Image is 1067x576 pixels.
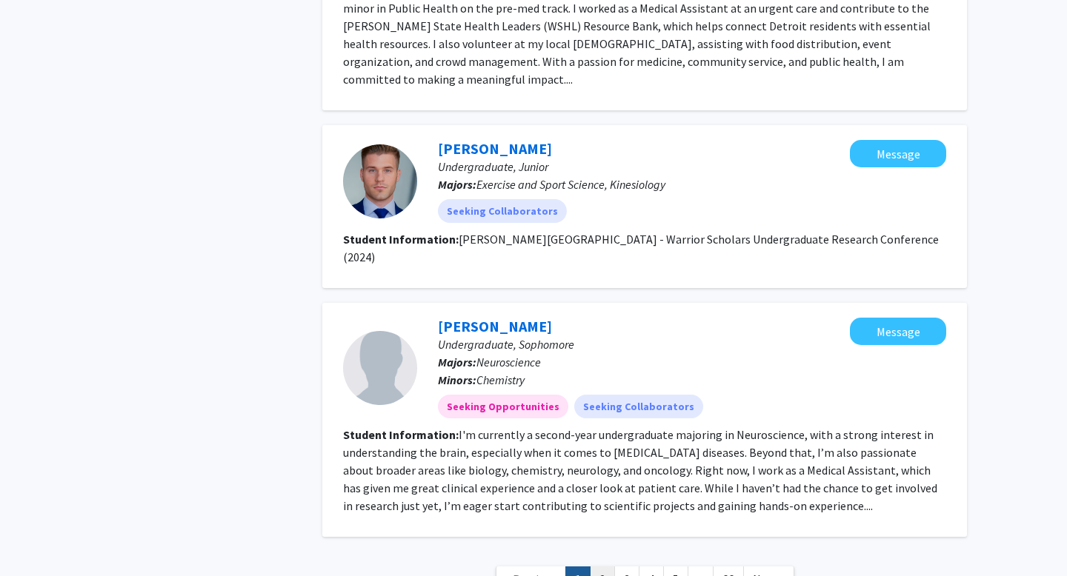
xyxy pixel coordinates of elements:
[438,372,476,387] b: Minors:
[438,317,552,335] a: [PERSON_NAME]
[438,139,552,158] a: [PERSON_NAME]
[850,318,946,345] button: Message Asaroon Yasser
[343,232,459,247] b: Student Information:
[438,395,568,418] mat-chip: Seeking Opportunities
[438,159,548,174] span: Undergraduate, Junior
[476,372,525,387] span: Chemistry
[438,177,476,192] b: Majors:
[11,509,63,565] iframe: Chat
[850,140,946,167] button: Message Gregory Lomason
[343,232,939,264] fg-read-more: [PERSON_NAME][GEOGRAPHIC_DATA] - Warrior Scholars Undergraduate Research Conference (2024)
[574,395,703,418] mat-chip: Seeking Collaborators
[438,199,567,223] mat-chip: Seeking Collaborators
[438,355,476,369] b: Majors:
[343,427,459,442] b: Student Information:
[438,337,574,352] span: Undergraduate, Sophomore
[343,427,937,513] fg-read-more: I'm currently a second-year undergraduate majoring in Neuroscience, with a strong interest in und...
[476,355,541,369] span: Neuroscience
[476,177,665,192] span: Exercise and Sport Science, Kinesiology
